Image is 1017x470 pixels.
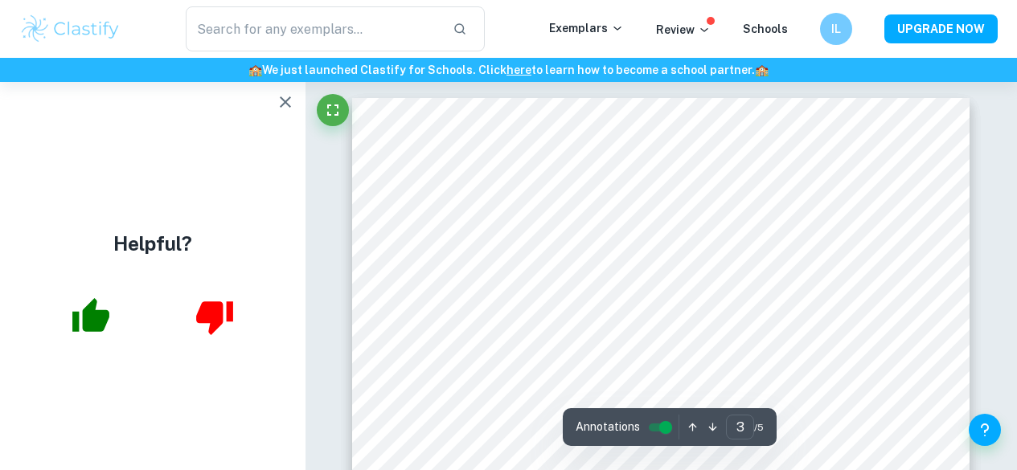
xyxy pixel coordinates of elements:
[827,20,846,38] h6: IL
[884,14,998,43] button: UPGRADE NOW
[754,420,764,435] span: / 5
[113,229,192,258] h4: Helpful?
[186,6,440,51] input: Search for any exemplars...
[19,13,121,45] img: Clastify logo
[820,13,852,45] button: IL
[506,63,531,76] a: here
[317,94,349,126] button: Fullscreen
[576,419,640,435] span: Annotations
[656,21,711,39] p: Review
[743,22,788,35] a: Schools
[969,414,1001,446] button: Help and Feedback
[755,63,769,76] span: 🏫
[248,63,262,76] span: 🏫
[549,19,624,37] p: Exemplars
[3,61,1014,79] h6: We just launched Clastify for Schools. Click to learn how to become a school partner.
